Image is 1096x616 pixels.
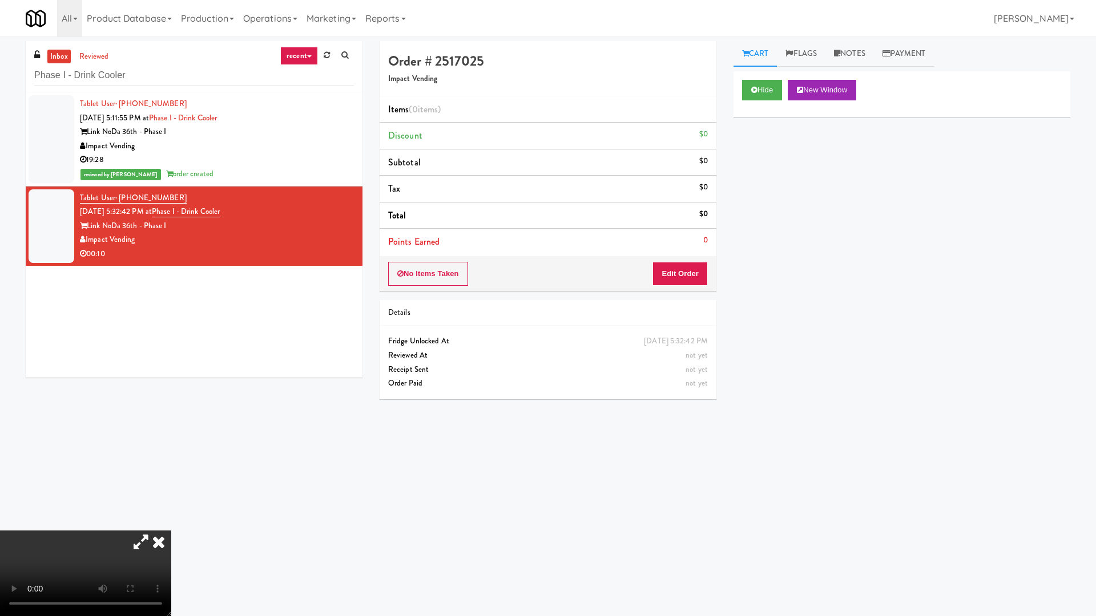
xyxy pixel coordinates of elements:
[80,219,354,233] div: Link NoDa 36th - Phase I
[388,156,421,169] span: Subtotal
[388,182,400,195] span: Tax
[686,378,708,388] span: not yet
[874,41,934,67] a: Payment
[734,41,777,67] a: Cart
[388,306,708,320] div: Details
[388,334,708,348] div: Fridge Unlocked At
[388,209,406,222] span: Total
[26,9,46,29] img: Micromart
[699,154,708,168] div: $0
[80,233,354,247] div: Impact Vending
[26,92,362,187] li: Tablet User· [PHONE_NUMBER][DATE] 5:11:55 PM atPhase I - Drink CoolerLink NoDa 36th - Phase IImpa...
[166,168,213,179] span: order created
[388,75,708,83] h5: Impact Vending
[699,180,708,194] div: $0
[80,247,354,261] div: 00:10
[80,169,161,180] span: reviewed by [PERSON_NAME]
[80,192,187,204] a: Tablet User· [PHONE_NUMBER]
[686,350,708,360] span: not yet
[388,54,708,68] h4: Order # 2517025
[699,127,708,141] div: $0
[115,192,187,203] span: · [PHONE_NUMBER]
[644,334,708,348] div: [DATE] 5:32:42 PM
[280,47,318,65] a: recent
[388,129,422,142] span: Discount
[388,376,708,391] div: Order Paid
[388,235,440,248] span: Points Earned
[652,262,708,286] button: Edit Order
[34,65,354,86] input: Search vision orders
[699,207,708,221] div: $0
[703,233,708,248] div: 0
[80,98,187,109] a: Tablet User· [PHONE_NUMBER]
[76,50,112,64] a: reviewed
[80,125,354,139] div: Link NoDa 36th - Phase I
[777,41,825,67] a: Flags
[80,139,354,153] div: Impact Vending
[80,153,354,167] div: 19:28
[686,364,708,375] span: not yet
[115,98,187,109] span: · [PHONE_NUMBER]
[388,363,708,377] div: Receipt Sent
[47,50,71,64] a: inbox
[80,112,149,123] span: [DATE] 5:11:55 PM at
[388,103,441,116] span: Items
[825,41,874,67] a: Notes
[388,262,468,286] button: No Items Taken
[409,103,441,116] span: (0 )
[788,80,856,100] button: New Window
[152,206,220,217] a: Phase I - Drink Cooler
[742,80,782,100] button: Hide
[26,187,362,266] li: Tablet User· [PHONE_NUMBER][DATE] 5:32:42 PM atPhase I - Drink CoolerLink NoDa 36th - Phase IImpa...
[80,206,152,217] span: [DATE] 5:32:42 PM at
[149,112,217,123] a: Phase I - Drink Cooler
[388,348,708,363] div: Reviewed At
[418,103,438,116] ng-pluralize: items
